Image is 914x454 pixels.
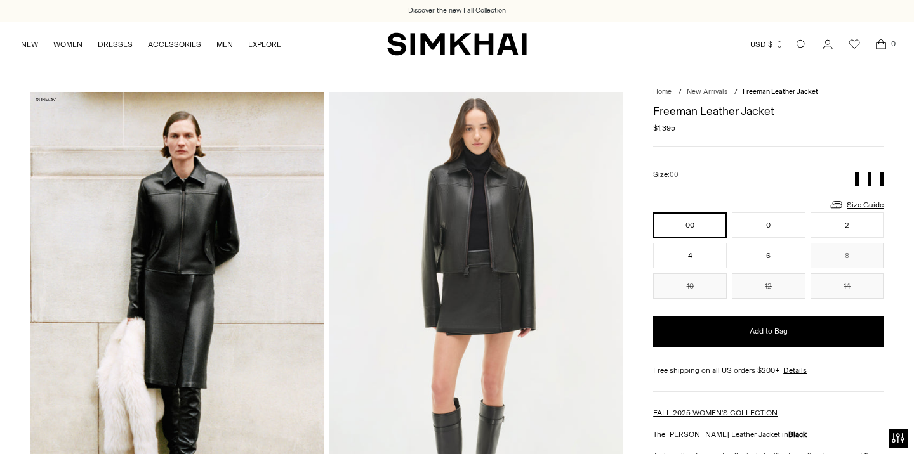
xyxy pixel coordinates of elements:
button: 2 [811,212,884,238]
button: 8 [811,243,884,268]
strong: Black [788,430,807,439]
a: SIMKHAI [387,32,527,56]
button: USD $ [750,30,784,58]
span: Add to Bag [750,326,788,337]
a: Open cart modal [868,32,894,57]
span: 0 [887,38,899,49]
button: 10 [653,273,727,299]
a: Details [783,365,807,376]
p: The [PERSON_NAME] Leather Jacket in [653,429,884,440]
a: DRESSES [98,30,133,58]
button: 00 [653,212,727,238]
a: WOMEN [53,30,83,58]
a: NEW [21,30,38,58]
span: 00 [670,171,679,179]
a: Size Guide [829,197,884,212]
button: 4 [653,243,727,268]
a: Home [653,88,672,96]
a: EXPLORE [248,30,281,58]
span: Freeman Leather Jacket [743,88,818,96]
a: New Arrivals [687,88,727,96]
button: Add to Bag [653,316,884,347]
a: Go to the account page [815,32,840,57]
button: 6 [732,243,805,268]
span: $1,395 [653,122,675,134]
a: ACCESSORIES [148,30,201,58]
label: Size: [653,169,679,181]
div: / [679,87,682,98]
div: Free shipping on all US orders $200+ [653,365,884,376]
h1: Freeman Leather Jacket [653,105,884,117]
button: 12 [732,273,805,299]
a: Wishlist [842,32,867,57]
a: FALL 2025 WOMEN'S COLLECTION [653,408,778,417]
a: MEN [216,30,233,58]
a: Open search modal [788,32,814,57]
div: / [734,87,738,98]
a: Discover the new Fall Collection [408,6,506,16]
button: 0 [732,212,805,238]
nav: breadcrumbs [653,87,884,98]
button: 14 [811,273,884,299]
